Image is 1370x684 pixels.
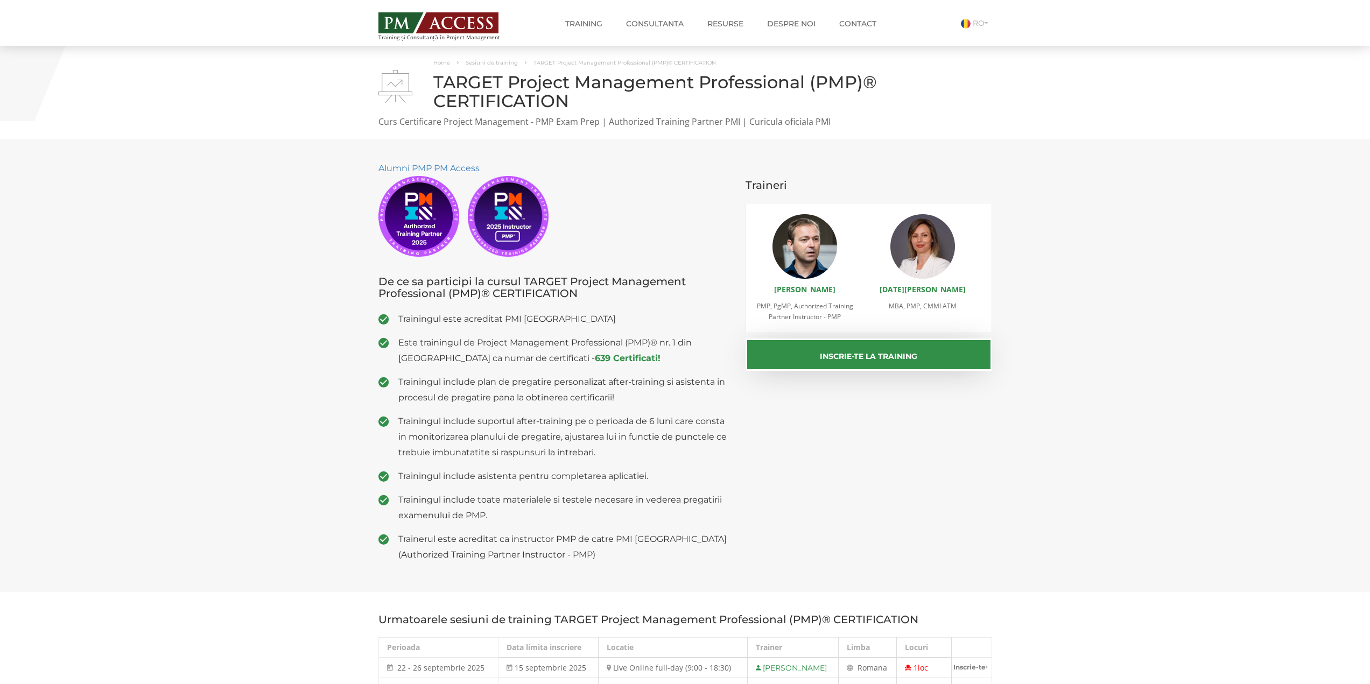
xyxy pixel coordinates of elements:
[378,12,498,33] img: PM ACCESS - Echipa traineri si consultanti certificati PMP: Narciss Popescu, Mihai Olaru, Monica ...
[889,301,957,311] span: MBA, PMP, CMMI ATM
[831,13,884,34] a: Contact
[918,662,928,673] span: loc
[595,353,661,363] a: 639 Certificati!
[378,34,520,40] span: Training și Consultanță în Project Management
[599,658,748,678] td: Live Online full-day (9:00 - 18:30)
[498,638,599,658] th: Data limita inscriere
[858,662,867,673] span: Ro
[533,59,716,66] span: TARGET Project Management Professional (PMP)® CERTIFICATION
[378,638,498,658] th: Perioada
[839,638,896,658] th: Limba
[378,276,730,299] h3: De ce sa participi la cursul TARGET Project Management Professional (PMP)® CERTIFICATION
[398,335,730,366] span: Este trainingul de Project Management Professional (PMP)® nr. 1 din [GEOGRAPHIC_DATA] ca numar de...
[378,73,992,110] h1: TARGET Project Management Professional (PMP)® CERTIFICATION
[398,531,730,562] span: Trainerul este acreditat ca instructor PMP de catre PMI [GEOGRAPHIC_DATA] (Authorized Training Pa...
[961,18,992,28] a: RO
[699,13,751,34] a: Resurse
[748,638,839,658] th: Trainer
[952,658,992,676] a: Inscrie-te
[557,13,610,34] a: Training
[398,413,730,460] span: Trainingul include suportul after-training pe o perioada de 6 luni care consta in monitorizarea p...
[880,284,966,294] a: [DATE][PERSON_NAME]
[498,658,599,678] td: 15 septembrie 2025
[746,179,992,191] h3: Traineri
[378,116,992,128] p: Curs Certificare Project Management - PMP Exam Prep | Authorized Training Partner PMI | Curicula ...
[896,638,951,658] th: Locuri
[746,339,992,371] button: Inscrie-te la training
[961,19,971,29] img: Romana
[599,638,748,658] th: Locatie
[748,658,839,678] td: [PERSON_NAME]
[867,662,887,673] span: mana
[378,163,480,173] a: Alumni PMP PM Access
[398,311,730,327] span: Trainingul este acreditat PMI [GEOGRAPHIC_DATA]
[378,70,412,103] img: TARGET Project Management Professional (PMP)® CERTIFICATION
[774,284,835,294] a: [PERSON_NAME]
[398,468,730,484] span: Trainingul include asistenta pentru completarea aplicatiei.
[398,492,730,523] span: Trainingul include toate materialele si testele necesare in vederea pregatirii examenului de PMP.
[759,13,824,34] a: Despre noi
[757,301,853,321] span: PMP, PgMP, Authorized Training Partner Instructor - PMP
[398,374,730,405] span: Trainingul include plan de pregatire personalizat after-training si asistenta in procesul de preg...
[618,13,692,34] a: Consultanta
[466,59,518,66] a: Sesiuni de training
[896,658,951,678] td: 1
[378,614,992,625] h3: Urmatoarele sesiuni de training TARGET Project Management Professional (PMP)® CERTIFICATION
[397,662,484,673] span: 22 - 26 septembrie 2025
[433,59,450,66] a: Home
[378,9,520,40] a: Training și Consultanță în Project Management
